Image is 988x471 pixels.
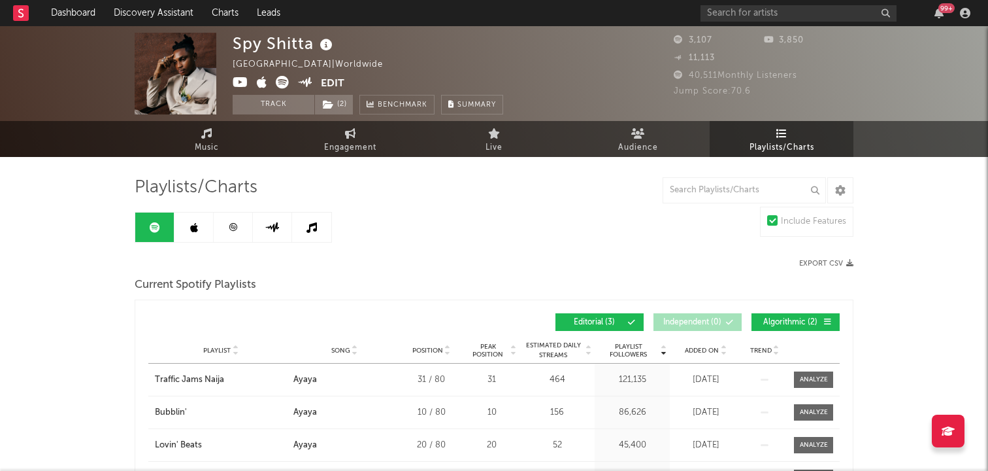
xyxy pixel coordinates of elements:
[135,277,256,293] span: Current Spotify Playlists
[598,343,659,358] span: Playlist Followers
[155,439,287,452] a: Lovin' Beats
[598,439,667,452] div: 45,400
[457,101,496,109] span: Summary
[203,347,231,355] span: Playlist
[685,347,719,355] span: Added On
[799,260,853,268] button: Export CSV
[155,406,287,419] a: Bubblin'
[653,313,742,331] button: Independent(0)
[402,374,461,387] div: 31 / 80
[523,439,591,452] div: 52
[467,374,516,387] div: 31
[467,343,508,358] span: Peak Position
[760,319,820,326] span: Algorithmic ( 2 )
[331,347,350,355] span: Song
[662,319,722,326] span: Independent ( 0 )
[700,5,897,22] input: Search for artists
[598,406,667,419] div: 86,626
[934,8,944,18] button: 99+
[564,319,624,326] span: Editorial ( 3 )
[293,439,317,452] div: Ayaya
[781,214,846,230] div: Include Features
[674,71,797,80] span: 40,511 Monthly Listeners
[314,95,354,114] span: ( 2 )
[233,57,398,73] div: [GEOGRAPHIC_DATA] | Worldwide
[598,374,667,387] div: 121,135
[673,439,738,452] div: [DATE]
[315,95,353,114] button: (2)
[750,347,772,355] span: Trend
[710,121,853,157] a: Playlists/Charts
[674,54,715,62] span: 11,113
[359,95,435,114] a: Benchmark
[555,313,644,331] button: Editorial(3)
[155,406,187,419] div: Bubblin'
[673,374,738,387] div: [DATE]
[673,406,738,419] div: [DATE]
[674,36,712,44] span: 3,107
[663,177,826,203] input: Search Playlists/Charts
[749,140,814,156] span: Playlists/Charts
[402,439,461,452] div: 20 / 80
[674,87,751,96] span: Jump Score: 70.6
[751,313,840,331] button: Algorithmic(2)
[135,121,278,157] a: Music
[422,121,566,157] a: Live
[764,36,804,44] span: 3,850
[293,374,317,387] div: Ayaya
[293,406,317,419] div: Ayaya
[467,406,516,419] div: 10
[155,374,287,387] a: Traffic Jams Naija
[378,97,427,113] span: Benchmark
[412,347,443,355] span: Position
[467,439,516,452] div: 20
[523,406,591,419] div: 156
[155,374,224,387] div: Traffic Jams Naija
[233,95,314,114] button: Track
[523,374,591,387] div: 464
[618,140,658,156] span: Audience
[195,140,219,156] span: Music
[441,95,503,114] button: Summary
[566,121,710,157] a: Audience
[278,121,422,157] a: Engagement
[155,439,202,452] div: Lovin' Beats
[135,180,257,196] span: Playlists/Charts
[324,140,376,156] span: Engagement
[938,3,955,13] div: 99 +
[523,341,584,360] span: Estimated Daily Streams
[486,140,502,156] span: Live
[402,406,461,419] div: 10 / 80
[321,76,344,92] button: Edit
[233,33,336,54] div: Spy Shitta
